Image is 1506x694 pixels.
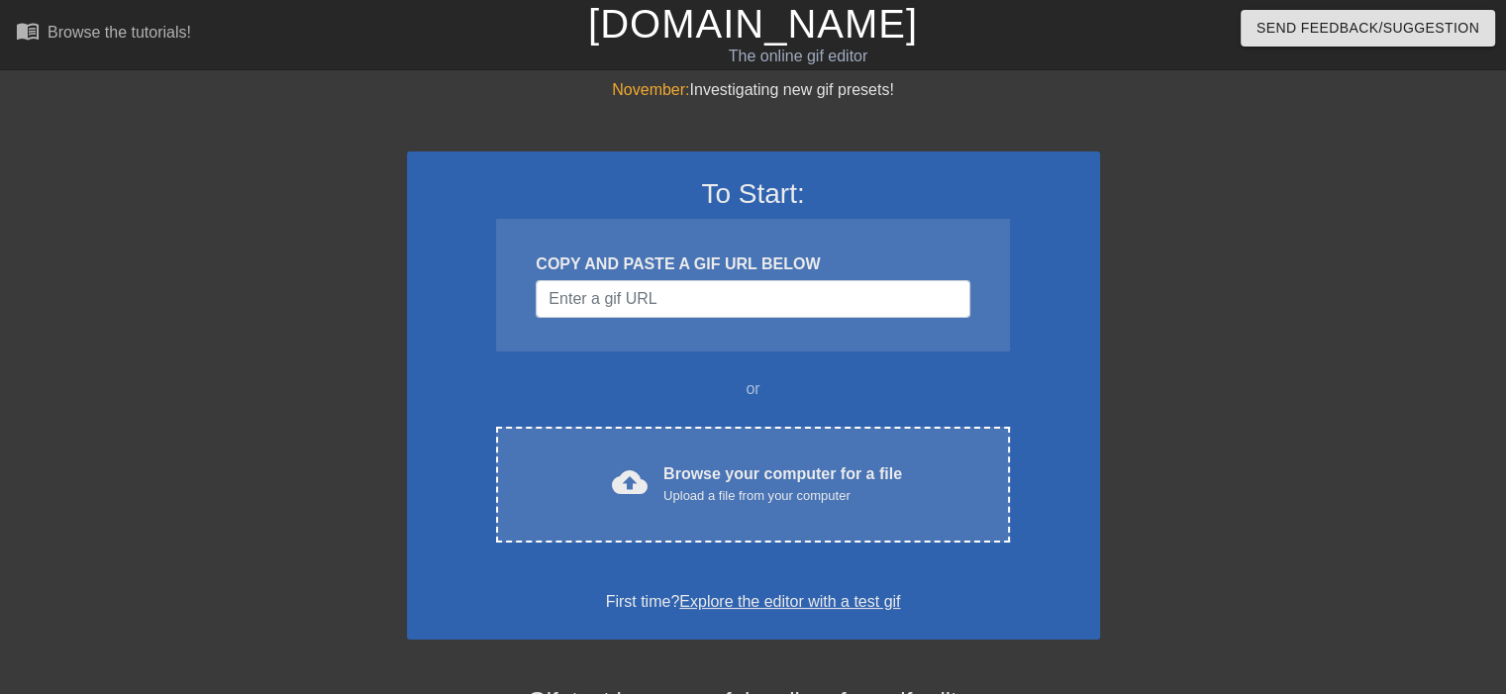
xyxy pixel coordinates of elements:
button: Send Feedback/Suggestion [1241,10,1495,47]
h3: To Start: [433,177,1074,211]
div: Browse your computer for a file [663,462,902,506]
span: cloud_upload [612,464,648,500]
div: or [458,377,1049,401]
div: First time? [433,590,1074,614]
span: Send Feedback/Suggestion [1256,16,1479,41]
a: [DOMAIN_NAME] [588,2,918,46]
a: Browse the tutorials! [16,19,191,50]
div: COPY AND PASTE A GIF URL BELOW [536,252,969,276]
a: Explore the editor with a test gif [679,593,900,610]
div: Investigating new gif presets! [407,78,1100,102]
input: Username [536,280,969,318]
span: menu_book [16,19,40,43]
div: Upload a file from your computer [663,486,902,506]
div: Browse the tutorials! [48,24,191,41]
div: The online gif editor [512,45,1084,68]
span: November: [612,81,689,98]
